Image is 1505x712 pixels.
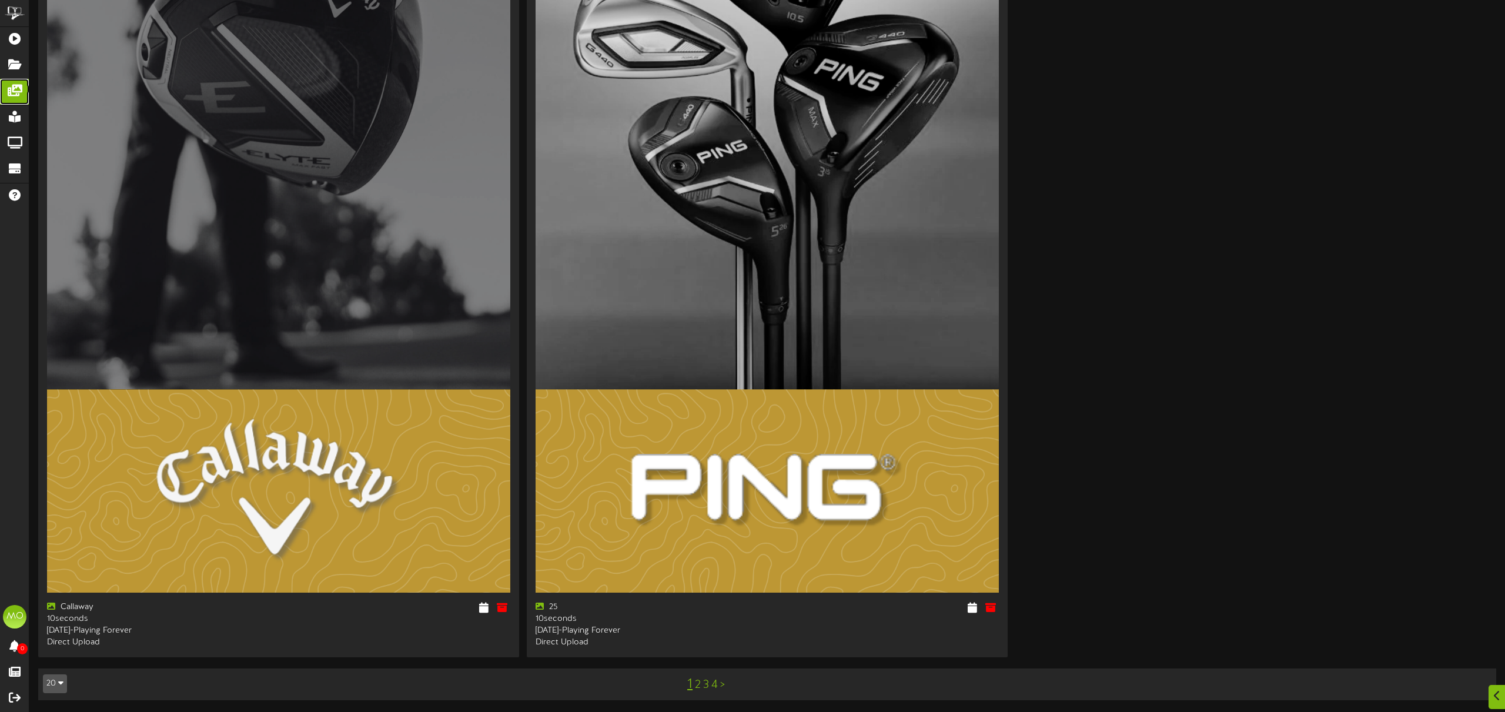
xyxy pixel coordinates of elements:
[536,601,758,613] div: 25
[47,601,270,613] div: Callaway
[536,637,758,649] div: Direct Upload
[703,678,709,691] a: 3
[711,678,718,691] a: 4
[43,674,67,693] button: 20
[17,643,28,654] span: 0
[47,613,270,625] div: 10 seconds
[3,605,26,629] div: MO
[536,625,758,637] div: [DATE] - Playing Forever
[695,678,701,691] a: 2
[47,625,270,637] div: [DATE] - Playing Forever
[47,637,270,649] div: Direct Upload
[536,613,758,625] div: 10 seconds
[687,677,693,692] a: 1
[720,678,725,691] a: >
